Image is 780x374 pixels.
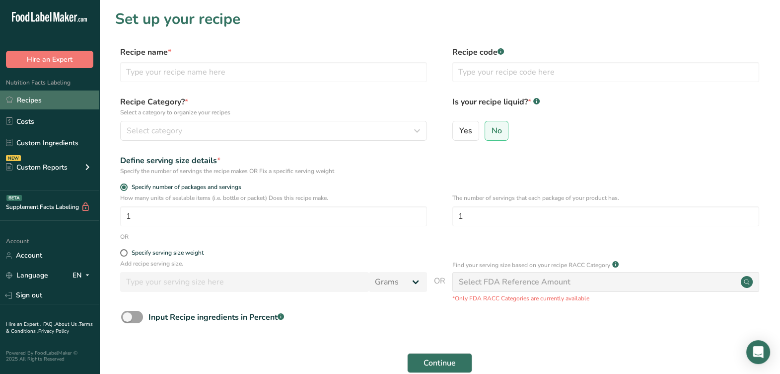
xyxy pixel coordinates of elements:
div: Select FDA Reference Amount [459,276,570,288]
label: Recipe name [120,46,427,58]
span: No [492,126,502,136]
p: The number of servings that each package of your product has. [452,193,759,202]
div: BETA [6,195,22,201]
div: Custom Reports [6,162,68,173]
a: Language [6,267,48,284]
div: EN [72,270,93,281]
p: Add recipe serving size. [120,259,427,268]
a: Hire an Expert . [6,321,41,328]
input: Type your recipe code here [452,62,759,82]
a: Terms & Conditions . [6,321,93,335]
span: Specify number of packages and servings [128,184,241,191]
span: Select category [127,125,182,137]
a: FAQ . [43,321,55,328]
div: NEW [6,155,21,161]
span: Continue [424,357,456,369]
div: OR [120,232,129,241]
div: Specify serving size weight [132,249,204,257]
input: Type your serving size here [120,272,369,292]
div: Specify the number of servings the recipe makes OR Fix a specific serving weight [120,167,427,176]
div: Input Recipe ingredients in Percent [148,311,284,323]
span: OR [434,275,445,303]
a: About Us . [55,321,79,328]
button: Select category [120,121,427,141]
label: Recipe Category? [120,96,427,117]
label: Recipe code [452,46,759,58]
p: How many units of sealable items (i.e. bottle or packet) Does this recipe make. [120,193,427,202]
p: Find your serving size based on your recipe RACC Category [452,261,610,270]
input: Type your recipe name here [120,62,427,82]
p: Select a category to organize your recipes [120,108,427,117]
div: Define serving size details [120,155,427,167]
h1: Set up your recipe [115,8,764,30]
div: Open Intercom Messenger [746,340,770,364]
span: Yes [459,126,472,136]
div: Powered By FoodLabelMaker © 2025 All Rights Reserved [6,350,93,362]
p: *Only FDA RACC Categories are currently available [452,294,759,303]
label: Is your recipe liquid? [452,96,759,117]
a: Privacy Policy [38,328,69,335]
button: Continue [407,353,472,373]
button: Hire an Expert [6,51,93,68]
